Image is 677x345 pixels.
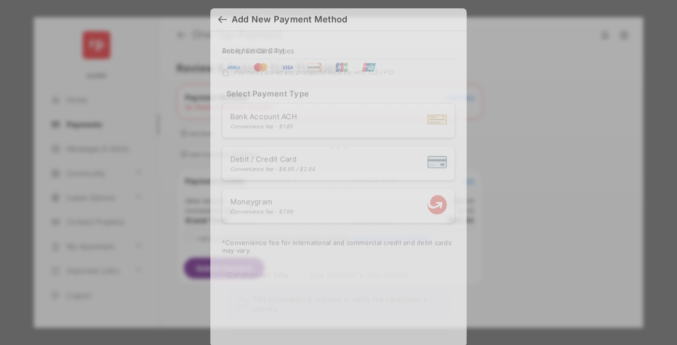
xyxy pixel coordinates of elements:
[253,295,445,314] span: This information is required to verify the cardholder's identity.
[310,270,409,280] label: Use resident's information
[227,270,289,297] strong: Cardholder Info
[222,46,285,55] h4: Debit / Credit Card
[232,15,347,25] div: Add New Payment Method
[222,67,455,76] div: Payments stored and processed securely with TLS / PCI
